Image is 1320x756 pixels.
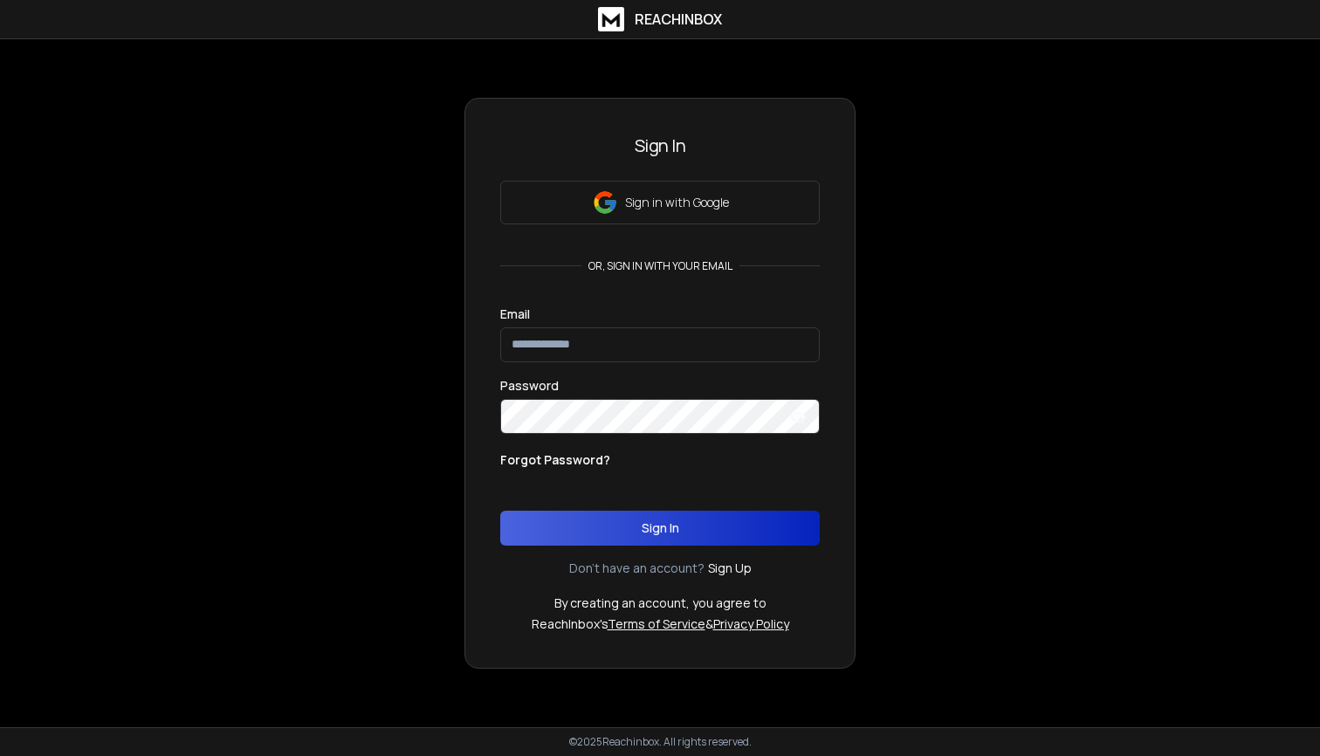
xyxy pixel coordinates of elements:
h3: Sign In [500,134,820,158]
p: ReachInbox's & [532,615,789,633]
p: © 2025 Reachinbox. All rights reserved. [569,735,752,749]
a: Terms of Service [608,615,705,632]
p: or, sign in with your email [581,259,739,273]
a: ReachInbox [598,7,722,31]
h1: ReachInbox [635,9,722,30]
img: logo [598,7,624,31]
p: Sign in with Google [625,194,729,211]
label: Email [500,308,530,320]
button: Sign In [500,511,820,546]
button: Sign in with Google [500,181,820,224]
label: Password [500,380,559,392]
a: Sign Up [708,560,752,577]
p: By creating an account, you agree to [554,594,767,612]
p: Don't have an account? [569,560,705,577]
a: Privacy Policy [713,615,789,632]
p: Forgot Password? [500,451,610,469]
